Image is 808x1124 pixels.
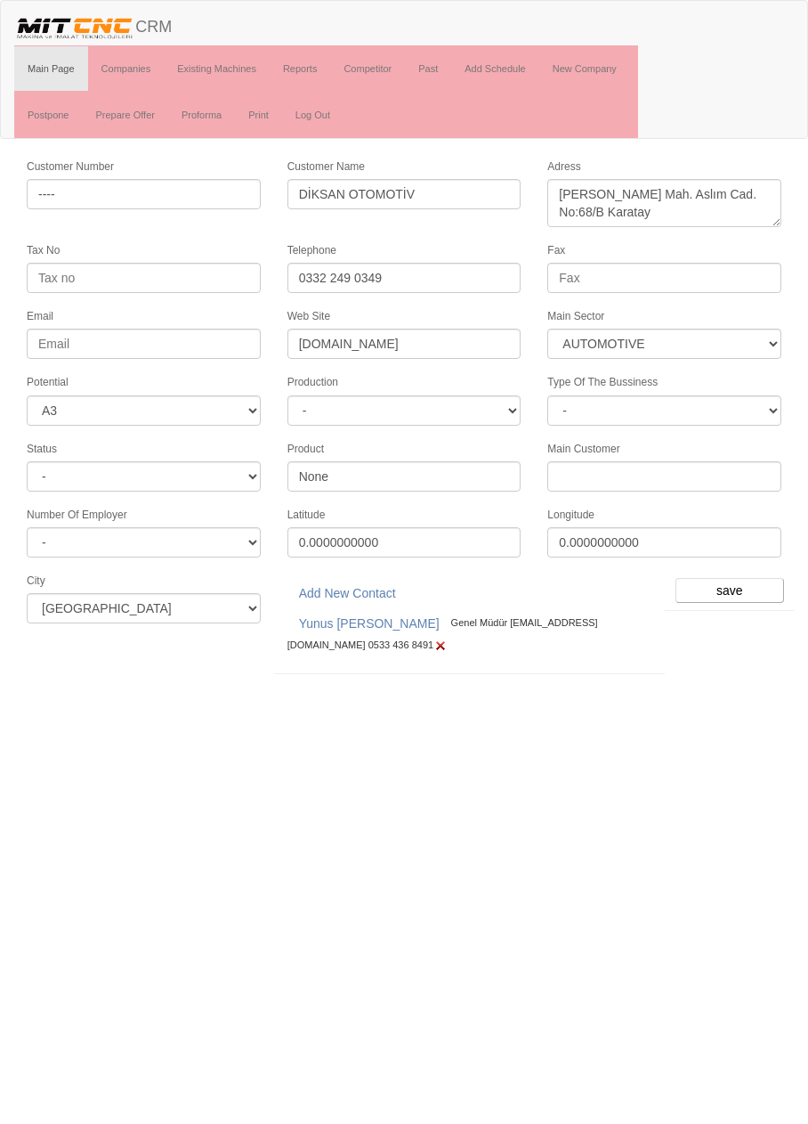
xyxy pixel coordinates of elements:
label: Customer Name [287,159,365,175]
label: Telephone [287,243,336,258]
a: Existing Machines [164,46,270,91]
input: Telephone [287,263,521,293]
a: Competitor [330,46,405,91]
input: Fax [547,263,781,293]
label: Longitude [547,508,594,523]
label: Latitude [287,508,326,523]
label: Type Of The Bussiness [547,375,658,390]
a: Add Schedule [451,46,539,91]
textarea: [PERSON_NAME] Mah. Aslım Cad. No:68/B Karatay [547,179,781,227]
a: CRM [1,1,185,45]
label: Web Site [287,309,330,324]
a: Postpone [14,93,82,137]
a: Add New Contact [287,578,408,608]
label: Production [287,375,338,390]
label: Tax No [27,243,60,258]
input: Tax no [27,263,261,293]
img: Edit [433,639,448,653]
label: Product [287,442,324,457]
label: Customer Number [27,159,114,175]
input: Customer Name [287,179,521,209]
a: Log Out [282,93,343,137]
a: Prepare Offer [82,93,167,137]
div: Genel Müdür [EMAIL_ADDRESS][DOMAIN_NAME] 0533 436 8491 [287,608,651,653]
label: City [27,574,45,589]
label: Main Customer [547,442,619,457]
label: Email [27,309,53,324]
label: Fax [547,243,565,258]
label: Adress [547,159,580,175]
a: Proforma [168,93,235,137]
a: Reports [270,46,331,91]
input: Email [27,329,261,359]
label: Number Of Employer [27,508,127,523]
input: Customer No [27,179,261,209]
a: Past [405,46,451,91]
label: Main Sector [547,309,604,324]
a: Companies [88,46,165,91]
label: Potential [27,375,69,390]
img: header.png [14,14,135,41]
input: Web site [287,329,521,359]
a: Main Page [14,46,88,91]
a: Print [235,93,282,137]
label: Status [27,442,57,457]
input: save [675,578,784,603]
a: New Company [539,46,630,91]
a: Yunus [PERSON_NAME] [287,608,451,639]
